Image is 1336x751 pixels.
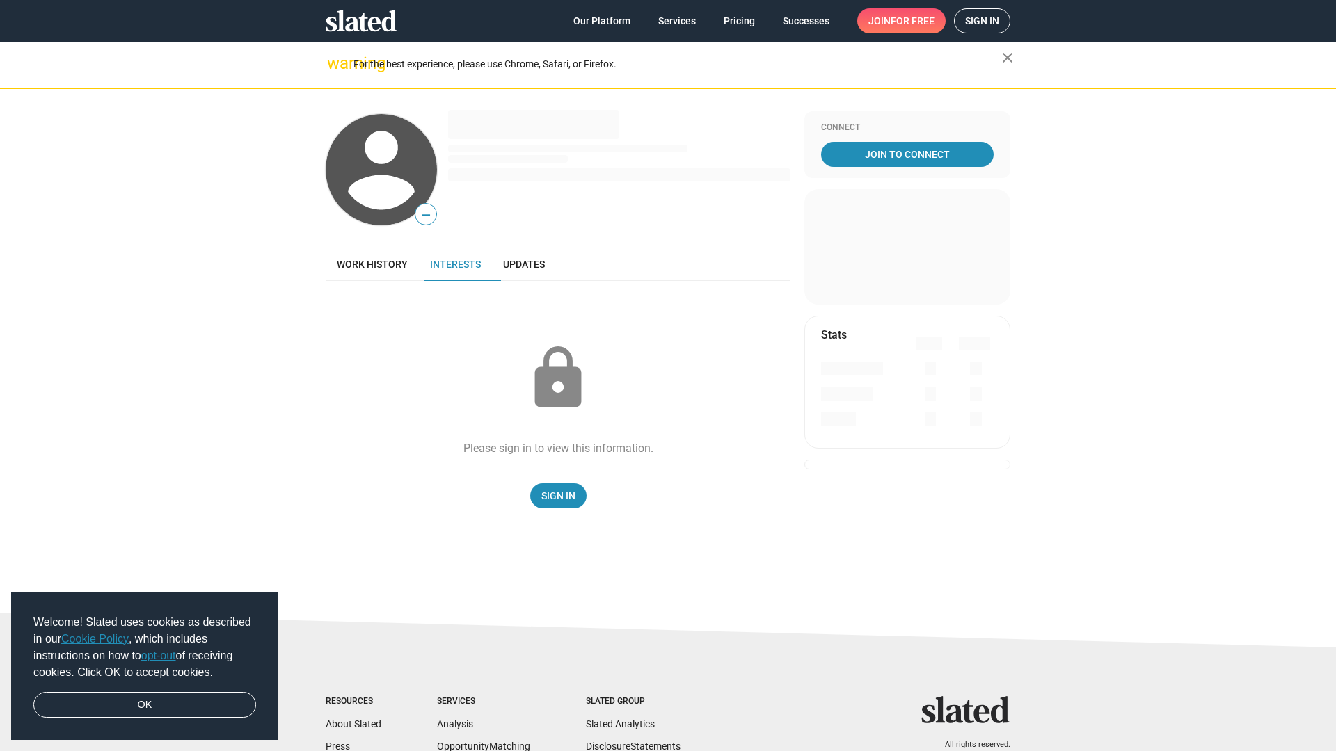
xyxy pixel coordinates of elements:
a: Joinfor free [857,8,946,33]
a: dismiss cookie message [33,692,256,718]
mat-icon: warning [327,55,344,72]
a: Our Platform [562,8,642,33]
a: Analysis [437,718,473,729]
span: Successes [783,8,829,33]
a: Services [647,8,707,33]
div: Slated Group [586,696,681,707]
a: Pricing [713,8,766,33]
div: Please sign in to view this information. [463,441,653,455]
span: Work history [337,259,408,270]
span: Sign In [541,483,575,508]
mat-icon: close [999,49,1016,66]
span: Pricing [724,8,755,33]
a: Cookie Policy [61,633,129,645]
a: Slated Analytics [586,718,655,729]
a: Sign In [530,483,587,508]
mat-card-title: Stats [821,328,847,342]
a: Updates [492,248,556,281]
div: For the best experience, please use Chrome, Safari, or Firefox. [353,55,1002,74]
div: cookieconsent [11,592,278,741]
span: — [415,206,436,224]
div: Services [437,696,530,707]
span: Updates [503,259,545,270]
a: Interests [419,248,492,281]
span: Join To Connect [824,142,991,167]
span: Interests [430,259,481,270]
span: for free [891,8,935,33]
span: Services [658,8,696,33]
span: Our Platform [573,8,630,33]
a: Join To Connect [821,142,994,167]
mat-icon: lock [523,344,593,413]
a: Sign in [954,8,1010,33]
a: Work history [326,248,419,281]
span: Sign in [965,9,999,33]
span: Welcome! Slated uses cookies as described in our , which includes instructions on how to of recei... [33,614,256,681]
div: Connect [821,122,994,134]
a: About Slated [326,718,381,729]
a: Successes [772,8,841,33]
div: Resources [326,696,381,707]
span: Join [868,8,935,33]
a: opt-out [141,649,176,661]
